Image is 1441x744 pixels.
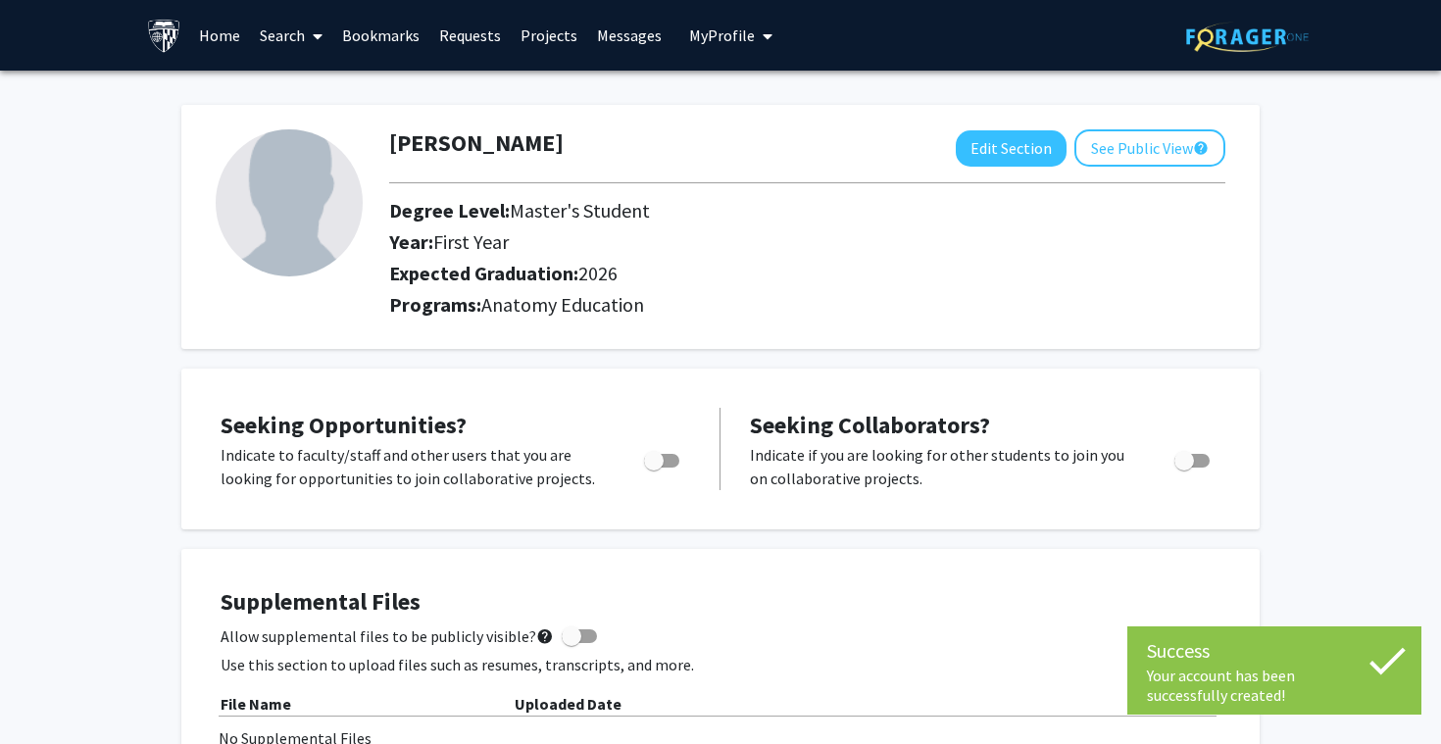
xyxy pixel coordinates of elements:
button: See Public View [1074,129,1225,167]
h2: Degree Level: [389,199,1057,223]
div: Toggle [1167,443,1220,472]
mat-icon: help [536,624,554,648]
span: My Profile [689,25,755,45]
span: Allow supplemental files to be publicly visible? [221,624,554,648]
h4: Supplemental Files [221,588,1220,617]
mat-icon: help [1193,136,1209,160]
span: Anatomy Education [481,292,644,317]
b: File Name [221,694,291,714]
h1: [PERSON_NAME] [389,129,564,158]
img: Johns Hopkins University Logo [147,19,181,53]
a: Messages [587,1,671,70]
p: Indicate if you are looking for other students to join you on collaborative projects. [750,443,1137,490]
span: First Year [433,229,509,254]
img: ForagerOne Logo [1186,22,1309,52]
span: Seeking Collaborators? [750,410,990,440]
div: Success [1147,636,1402,666]
a: Search [250,1,332,70]
span: Master's Student [510,198,650,223]
b: Uploaded Date [515,694,621,714]
div: Toggle [636,443,690,472]
a: Requests [429,1,511,70]
p: Use this section to upload files such as resumes, transcripts, and more. [221,653,1220,676]
a: Projects [511,1,587,70]
iframe: Chat [15,656,83,729]
button: Edit Section [956,130,1067,167]
p: Indicate to faculty/staff and other users that you are looking for opportunities to join collabor... [221,443,607,490]
span: Seeking Opportunities? [221,410,467,440]
a: Bookmarks [332,1,429,70]
img: Profile Picture [216,129,363,276]
div: Your account has been successfully created! [1147,666,1402,705]
h2: Expected Graduation: [389,262,1057,285]
h2: Programs: [389,293,1225,317]
span: 2026 [578,261,618,285]
h2: Year: [389,230,1057,254]
a: Home [189,1,250,70]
